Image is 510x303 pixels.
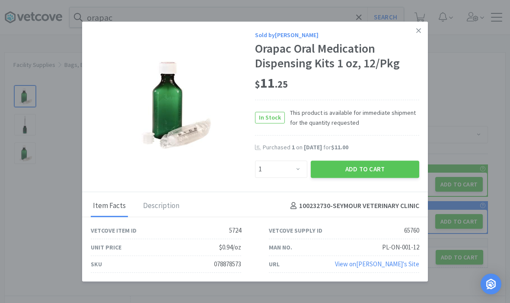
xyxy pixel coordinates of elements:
[214,259,241,269] div: 078878573
[91,243,121,252] div: Unit Price
[229,225,241,236] div: 5724
[255,74,288,92] span: 11
[382,242,419,252] div: PL-ON-001-12
[287,200,419,211] h4: 100232730 - SEYMOUR VETERINARY CLINIC
[255,30,419,40] div: Sold by [PERSON_NAME]
[255,78,260,90] span: $
[331,143,348,151] span: $11.00
[91,259,102,269] div: SKU
[255,42,419,71] div: Orapac Oral Medication Dispensing Kits 1 oz, 12/Pkg
[285,108,419,127] span: This product is available for immediate shipment for the quantity requested
[269,259,280,269] div: URL
[269,226,322,235] div: Vetcove Supply ID
[91,226,137,235] div: Vetcove Item ID
[292,143,295,151] span: 1
[335,260,419,268] a: View on[PERSON_NAME]'s Site
[275,78,288,90] span: . 25
[255,112,284,123] span: In Stock
[91,196,128,217] div: Item Facts
[481,274,501,294] div: Open Intercom Messenger
[311,161,419,178] button: Add to Cart
[219,242,241,252] div: $0.94/oz
[269,243,292,252] div: Man No.
[304,143,322,151] span: [DATE]
[117,48,229,160] img: a36d799660824c7cae15882d6246f169_65760.jpeg
[263,143,419,152] div: Purchased on for
[404,225,419,236] div: 65760
[141,196,182,217] div: Description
